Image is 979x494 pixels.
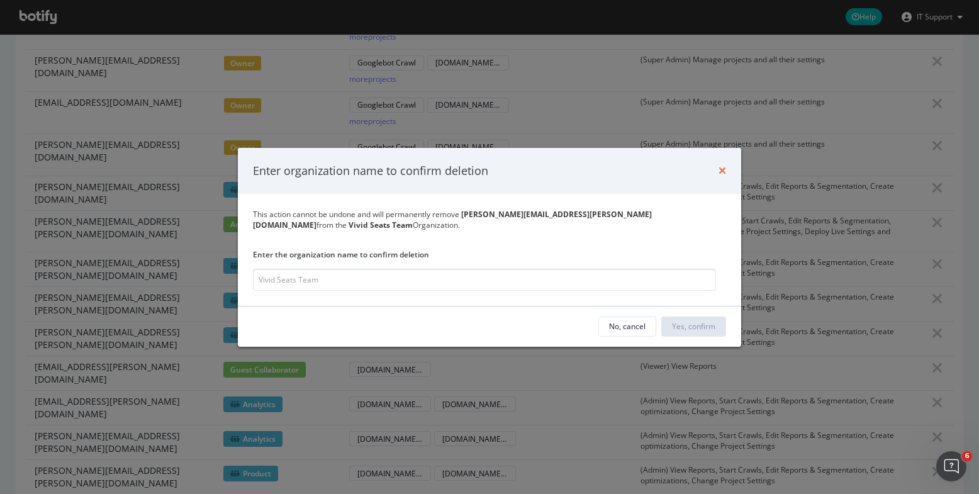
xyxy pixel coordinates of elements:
[238,147,741,346] div: modal
[598,317,656,337] button: No, cancel
[253,269,716,291] input: Vivid Seats Team
[719,162,726,179] div: times
[936,451,966,481] iframe: Intercom live chat
[661,317,726,337] button: Yes, confirm
[349,220,413,230] b: Vivid Seats Team
[672,321,715,332] div: Yes, confirm
[253,209,726,230] div: This action cannot be undone and will permanently remove from the Organization.
[609,321,646,332] div: No, cancel
[962,451,972,461] span: 6
[253,249,716,260] label: Enter the organization name to confirm deletion
[253,209,652,230] b: [PERSON_NAME][EMAIL_ADDRESS][PERSON_NAME][DOMAIN_NAME]
[253,162,488,179] div: Enter organization name to confirm deletion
